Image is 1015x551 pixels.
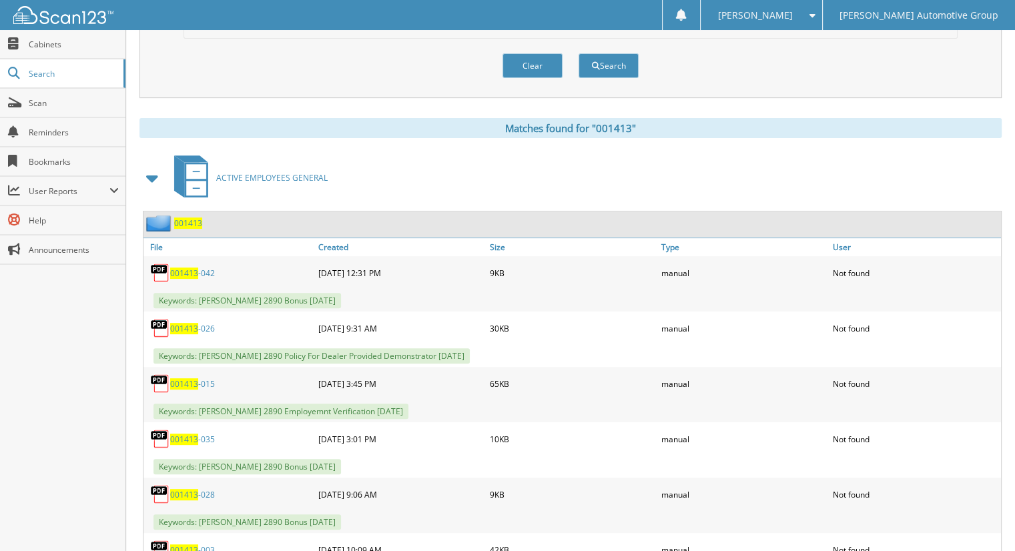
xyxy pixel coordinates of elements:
[486,259,658,286] div: 9KB
[486,370,658,397] div: 65KB
[13,6,113,24] img: scan123-logo-white.svg
[579,53,639,78] button: Search
[216,172,328,183] span: ACTIVE EMPLOYEES GENERAL
[486,426,658,452] div: 10KB
[315,315,486,342] div: [DATE] 9:31 AM
[170,489,198,500] span: 001413
[486,238,658,256] a: Size
[29,39,119,50] span: Cabinets
[658,259,829,286] div: manual
[29,244,119,255] span: Announcements
[170,489,215,500] a: 001413-028
[153,293,341,308] span: Keywords: [PERSON_NAME] 2890 Bonus [DATE]
[486,315,658,342] div: 30KB
[29,127,119,138] span: Reminders
[170,267,215,279] a: 001413-042
[315,370,486,397] div: [DATE] 3:45 PM
[153,459,341,474] span: Keywords: [PERSON_NAME] 2890 Bonus [DATE]
[658,315,829,342] div: manual
[170,378,198,390] span: 001413
[146,215,174,231] img: folder2.png
[315,259,486,286] div: [DATE] 12:31 PM
[170,323,198,334] span: 001413
[174,217,202,229] a: 001413
[150,484,170,504] img: PDF.png
[829,315,1001,342] div: Not found
[166,151,328,204] a: ACTIVE EMPLOYEES GENERAL
[29,68,117,79] span: Search
[839,11,998,19] span: [PERSON_NAME] Automotive Group
[658,426,829,452] div: manual
[829,259,1001,286] div: Not found
[153,514,341,530] span: Keywords: [PERSON_NAME] 2890 Bonus [DATE]
[829,370,1001,397] div: Not found
[829,481,1001,508] div: Not found
[150,318,170,338] img: PDF.png
[170,378,215,390] a: 001413-015
[658,370,829,397] div: manual
[139,118,1002,138] div: Matches found for "001413"
[150,374,170,394] img: PDF.png
[150,429,170,449] img: PDF.png
[153,348,470,364] span: Keywords: [PERSON_NAME] 2890 Policy For Dealer Provided Demonstrator [DATE]
[948,487,1015,551] iframe: Chat Widget
[150,263,170,283] img: PDF.png
[143,238,315,256] a: File
[170,434,215,445] a: 001413-035
[170,323,215,334] a: 001413-026
[170,267,198,279] span: 001413
[170,434,198,445] span: 001413
[658,481,829,508] div: manual
[717,11,792,19] span: [PERSON_NAME]
[829,426,1001,452] div: Not found
[29,97,119,109] span: Scan
[315,238,486,256] a: Created
[29,185,109,197] span: User Reports
[315,426,486,452] div: [DATE] 3:01 PM
[153,404,408,419] span: Keywords: [PERSON_NAME] 2890 Employemnt Verification [DATE]
[658,238,829,256] a: Type
[502,53,563,78] button: Clear
[29,156,119,167] span: Bookmarks
[29,215,119,226] span: Help
[315,481,486,508] div: [DATE] 9:06 AM
[829,238,1001,256] a: User
[486,481,658,508] div: 9KB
